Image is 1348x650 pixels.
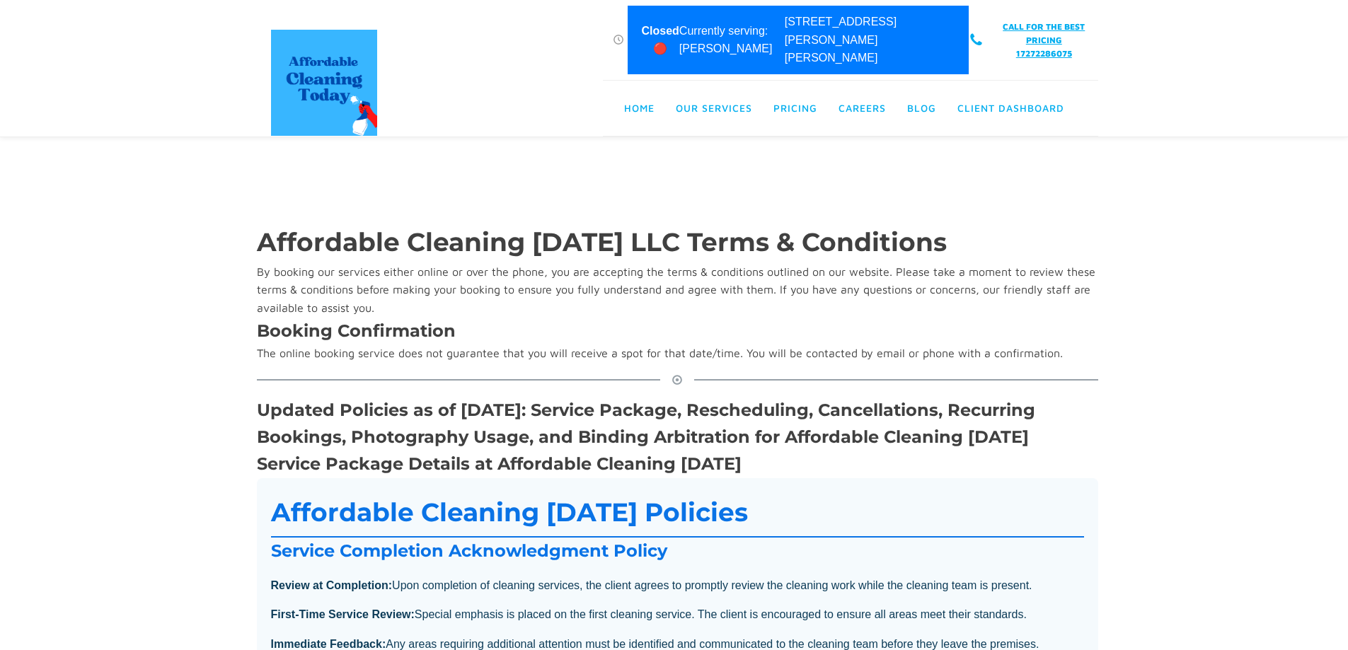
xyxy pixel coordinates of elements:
p: Special emphasis is placed on the first cleaning service. The client is encouraged to ensure all ... [271,605,1084,624]
h1: Affordable Cleaning [DATE] LLC Terms & Conditions [257,222,947,263]
div: The online booking service does not guarantee that you will receive a spot for that date/time. Yo... [257,344,1063,363]
a: Our Services [665,86,763,130]
a: CALL FOR THE BEST PRICING17272286075 [1001,20,1087,61]
h2: Affordable Cleaning [DATE] Policies [271,492,1084,538]
h3: Service Package Details at Affordable Cleaning [DATE] [257,451,742,477]
img: Clock Affordable Cleaning Today [613,35,623,45]
strong: Immediate Feedback: [271,638,386,650]
a: Client Dashboard [947,86,1075,130]
h3: Updated Policies as of [DATE]: Service Package, Rescheduling, Cancellations, Recurring Bookings, ... [257,397,1098,451]
h3: Service Completion Acknowledgment Policy [271,538,1084,564]
a: Pricing [763,86,828,130]
a: Home [613,86,665,130]
strong: First-Time Service Review: [271,608,415,620]
h3: Booking Confirmation [257,318,456,344]
div: [STREET_ADDRESS][PERSON_NAME][PERSON_NAME] [785,13,955,67]
p: Upon completion of cleaning services, the client agrees to promptly review the cleaning work whil... [271,576,1084,595]
strong: Review at Completion: [271,579,393,591]
img: affordable cleaning today Logo [271,30,377,136]
a: Blog [897,86,947,130]
div: Currently serving: [PERSON_NAME] [679,22,785,58]
span: Closed 🔴 [642,22,679,58]
div: By booking our services either online or over the phone, you are accepting the terms & conditions... [257,263,1098,318]
a: Careers [828,86,897,130]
